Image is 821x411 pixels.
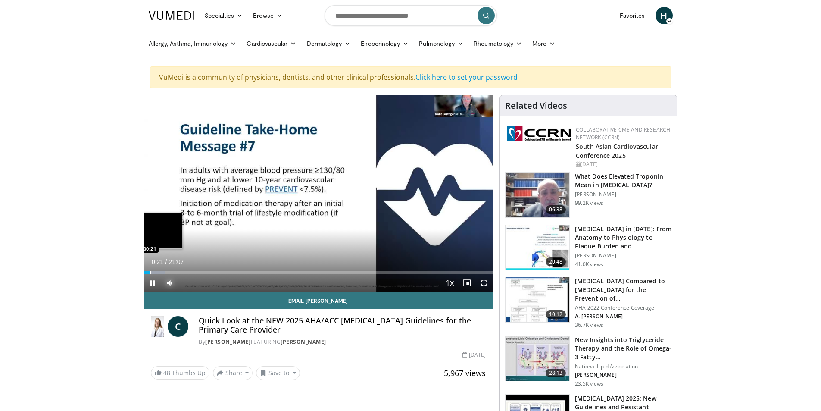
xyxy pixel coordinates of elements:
p: [PERSON_NAME] [575,191,672,198]
a: Dermatology [302,35,356,52]
a: Collaborative CME and Research Network (CCRN) [576,126,670,141]
a: H [656,7,673,24]
img: VuMedi Logo [149,11,194,20]
p: 36.7K views [575,322,603,329]
a: [PERSON_NAME] [205,338,251,345]
div: Progress Bar [144,271,493,274]
a: C [168,316,188,337]
a: Click here to set your password [415,72,518,82]
span: 28:13 [546,369,566,377]
a: 28:13 New Insights into Triglyceride Therapy and the Role of Omega-3 Fatty… National Lipid Associ... [505,336,672,387]
a: Browse [248,7,287,24]
h4: Related Videos [505,100,567,111]
a: South Asian Cardiovascular Conference 2025 [576,142,658,160]
a: Specialties [200,7,248,24]
div: VuMedi is a community of physicians, dentists, and other clinical professionals. [150,66,671,88]
button: Playback Rate [441,274,458,292]
span: 06:38 [546,205,566,214]
video-js: Video Player [144,95,493,292]
span: / [165,258,167,265]
a: Allergy, Asthma, Immunology [144,35,242,52]
div: By FEATURING [199,338,486,346]
button: Share [213,366,253,380]
a: Pulmonology [414,35,468,52]
span: 5,967 views [444,368,486,378]
img: a04ee3ba-8487-4636-b0fb-5e8d268f3737.png.150x105_q85_autocrop_double_scale_upscale_version-0.2.png [507,126,571,141]
button: Save to [256,366,300,380]
p: 99.2K views [575,200,603,207]
h3: New Insights into Triglyceride Therapy and the Role of Omega-3 Fatty… [575,336,672,361]
button: Pause [144,274,161,292]
span: 21:07 [169,258,184,265]
div: [DATE] [576,160,670,168]
span: 48 [163,369,170,377]
a: 10:12 [MEDICAL_DATA] Compared to [MEDICAL_DATA] for the Prevention of… AHA 2022 Conference Covera... [505,277,672,329]
button: Mute [161,274,178,292]
a: 20:48 [MEDICAL_DATA] in [DATE]: From Anatomy to Physiology to Plaque Burden and … [PERSON_NAME] 4... [505,225,672,270]
h3: [MEDICAL_DATA] in [DATE]: From Anatomy to Physiology to Plaque Burden and … [575,225,672,251]
img: image.jpeg [118,213,182,249]
a: [PERSON_NAME] [281,338,326,345]
a: More [527,35,560,52]
span: 10:12 [546,310,566,319]
img: 98daf78a-1d22-4ebe-927e-10afe95ffd94.150x105_q85_crop-smart_upscale.jpg [506,173,569,217]
p: [PERSON_NAME] [575,252,672,259]
a: 06:38 What Does Elevated Troponin Mean in [MEDICAL_DATA]? [PERSON_NAME] 99.2K views [505,172,672,218]
span: 20:48 [546,257,566,266]
p: 41.0K views [575,261,603,268]
input: Search topics, interventions [325,5,497,26]
h3: What Does Elevated Troponin Mean in [MEDICAL_DATA]? [575,172,672,189]
a: Email [PERSON_NAME] [144,292,493,309]
a: 48 Thumbs Up [151,366,209,380]
p: A. [PERSON_NAME] [575,313,672,320]
span: 0:21 [152,258,163,265]
a: Endocrinology [356,35,414,52]
p: [PERSON_NAME] [575,372,672,379]
img: 45ea033d-f728-4586-a1ce-38957b05c09e.150x105_q85_crop-smart_upscale.jpg [506,336,569,381]
img: 7c0f9b53-1609-4588-8498-7cac8464d722.150x105_q85_crop-smart_upscale.jpg [506,277,569,322]
div: [DATE] [462,351,486,359]
img: 823da73b-7a00-425d-bb7f-45c8b03b10c3.150x105_q85_crop-smart_upscale.jpg [506,225,569,270]
p: AHA 2022 Conference Coverage [575,304,672,311]
p: National Lipid Association [575,363,672,370]
img: Dr. Catherine P. Benziger [151,316,165,337]
h3: [MEDICAL_DATA] Compared to [MEDICAL_DATA] for the Prevention of… [575,277,672,303]
h4: Quick Look at the NEW 2025 AHA/ACC [MEDICAL_DATA] Guidelines for the Primary Care Provider [199,316,486,335]
button: Enable picture-in-picture mode [458,274,475,292]
a: Rheumatology [468,35,527,52]
p: 23.5K views [575,380,603,387]
button: Fullscreen [475,274,493,292]
a: Cardiovascular [241,35,301,52]
a: Favorites [615,7,650,24]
